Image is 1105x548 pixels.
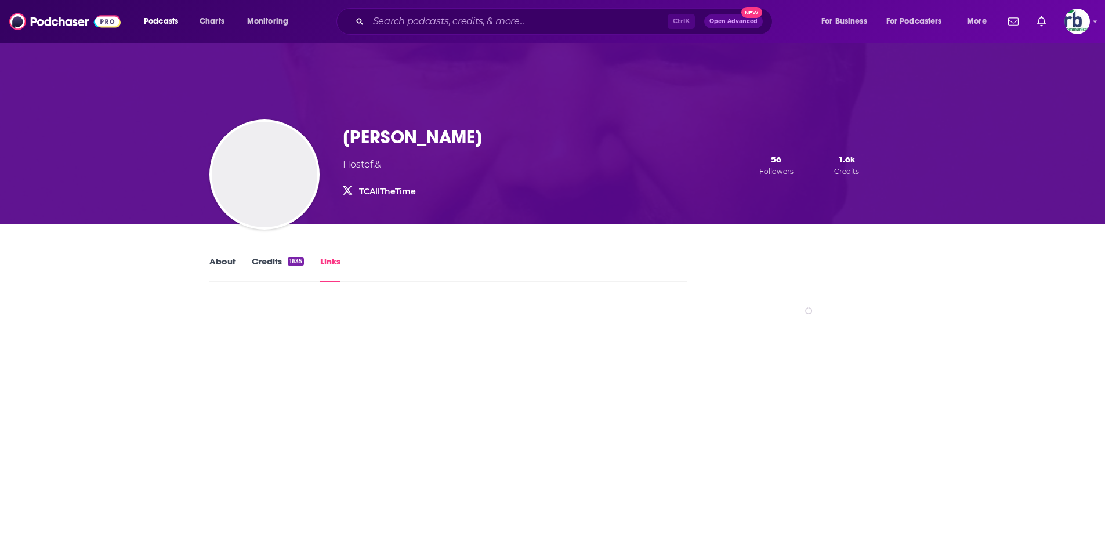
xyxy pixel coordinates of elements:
[834,167,859,176] span: Credits
[756,153,797,176] button: 56Followers
[375,159,381,170] span: &
[200,13,224,30] span: Charts
[813,12,882,31] button: open menu
[368,12,668,31] input: Search podcasts, credits, & more...
[252,256,304,282] a: Credits1635
[704,14,763,28] button: Open AdvancedNew
[359,186,416,197] a: TCAllTheTime
[347,8,784,35] div: Search podcasts, credits, & more...
[709,19,758,24] span: Open Advanced
[1064,9,1090,34] button: Show profile menu
[144,13,178,30] span: Podcasts
[1003,12,1023,31] a: Show notifications dropdown
[821,13,867,30] span: For Business
[364,159,373,170] span: of
[136,12,193,31] button: open menu
[759,167,794,176] span: Followers
[320,256,340,282] a: Links
[239,12,303,31] button: open menu
[886,13,942,30] span: For Podcasters
[1064,9,1090,34] span: Logged in as johannarb
[959,12,1001,31] button: open menu
[343,159,364,170] span: Host
[967,13,987,30] span: More
[288,257,304,266] div: 1635
[741,7,762,18] span: New
[373,159,375,170] span: ,
[831,153,863,176] button: 1.6kCredits
[9,10,121,32] img: Podchaser - Follow, Share and Rate Podcasts
[879,12,959,31] button: open menu
[209,256,236,282] a: About
[1064,9,1090,34] img: User Profile
[668,14,695,29] span: Ctrl K
[838,154,855,165] span: 1.6k
[247,13,288,30] span: Monitoring
[192,12,231,31] a: Charts
[1032,12,1050,31] a: Show notifications dropdown
[343,126,482,148] h3: [PERSON_NAME]
[771,154,781,165] span: 56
